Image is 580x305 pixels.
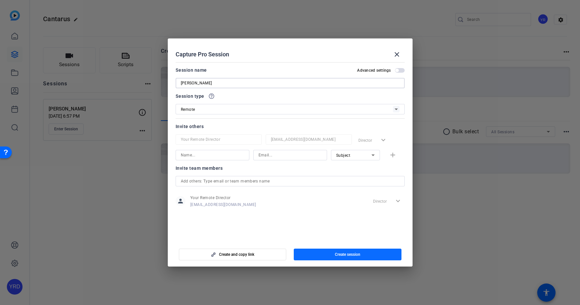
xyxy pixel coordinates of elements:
[271,136,347,143] input: Email...
[357,68,391,73] h2: Advanced settings
[181,107,195,112] span: Remote
[176,47,405,62] div: Capture Pro Session
[181,151,244,159] input: Name...
[181,136,257,143] input: Name...
[190,202,256,207] span: [EMAIL_ADDRESS][DOMAIN_NAME]
[393,51,401,58] mat-icon: close
[176,196,185,206] mat-icon: person
[190,195,256,200] span: Your Remote Director
[219,252,254,257] span: Create and copy link
[181,79,400,87] input: Enter Session Name
[259,151,322,159] input: Email...
[208,93,215,99] mat-icon: help_outline
[181,177,400,185] input: Add others: Type email or team members name
[336,153,351,158] span: Subject
[176,92,204,100] span: Session type
[179,249,287,260] button: Create and copy link
[176,164,405,172] div: Invite team members
[294,249,401,260] button: Create session
[335,252,360,257] span: Create session
[176,123,405,130] div: Invite others
[176,66,207,74] div: Session name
